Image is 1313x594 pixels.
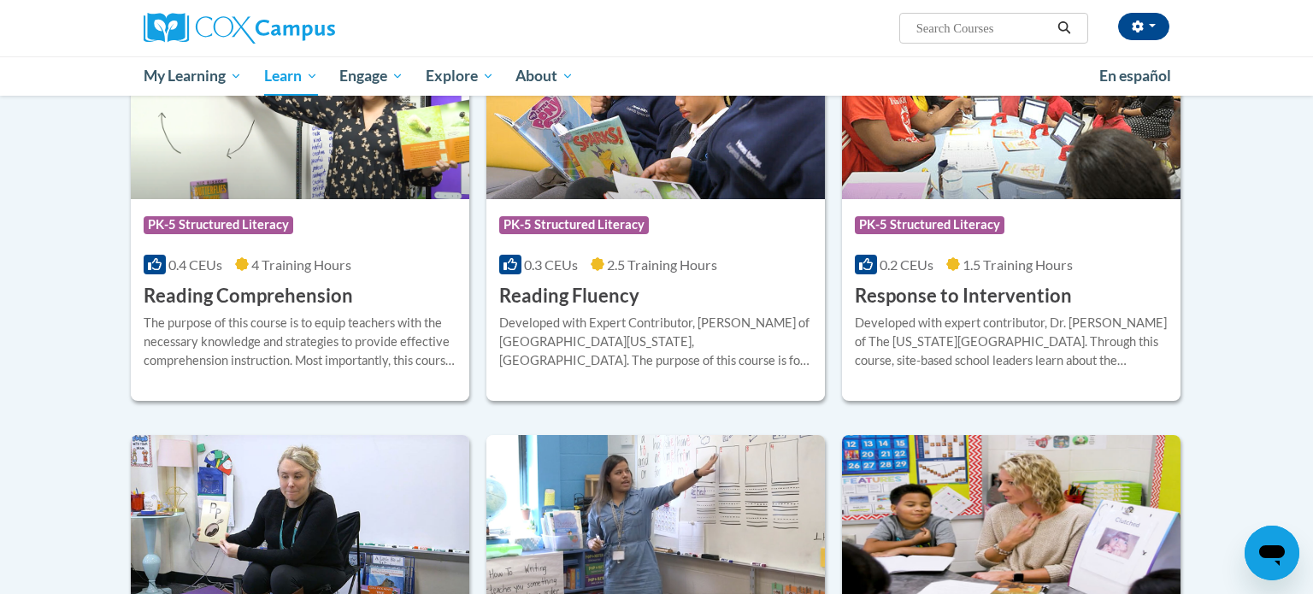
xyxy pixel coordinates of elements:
a: My Learning [132,56,253,96]
a: Learn [253,56,329,96]
img: Course Logo [131,25,469,199]
a: Explore [415,56,505,96]
div: Developed with expert contributor, Dr. [PERSON_NAME] of The [US_STATE][GEOGRAPHIC_DATA]. Through ... [855,314,1168,370]
span: PK-5 Structured Literacy [144,216,293,233]
div: Developed with Expert Contributor, [PERSON_NAME] of [GEOGRAPHIC_DATA][US_STATE], [GEOGRAPHIC_DATA... [499,314,812,370]
span: PK-5 Structured Literacy [499,216,649,233]
a: Course LogoPK-5 Structured Literacy0.4 CEUs4 Training Hours Reading ComprehensionThe purpose of t... [131,25,469,401]
a: About [505,56,586,96]
h3: Reading Comprehension [144,283,353,309]
a: Course LogoPK-5 Structured Literacy0.3 CEUs2.5 Training Hours Reading FluencyDeveloped with Exper... [486,25,825,401]
span: 4 Training Hours [251,256,351,273]
span: My Learning [144,66,242,86]
img: Cox Campus [144,13,335,44]
a: Course LogoPK-5 Structured Literacy0.2 CEUs1.5 Training Hours Response to InterventionDeveloped w... [842,25,1181,401]
span: PK-5 Structured Literacy [855,216,1004,233]
span: 1.5 Training Hours [963,256,1073,273]
div: Main menu [118,56,1195,96]
h3: Reading Fluency [499,283,639,309]
span: Engage [339,66,403,86]
button: Search [1051,18,1077,38]
span: Explore [426,66,494,86]
span: 0.4 CEUs [168,256,222,273]
span: Learn [264,66,318,86]
iframe: Button to launch messaging window [1245,526,1299,580]
a: En español [1088,58,1182,94]
a: Cox Campus [144,13,468,44]
img: Course Logo [842,25,1181,199]
span: 2.5 Training Hours [607,256,717,273]
div: The purpose of this course is to equip teachers with the necessary knowledge and strategies to pr... [144,314,456,370]
a: Engage [328,56,415,96]
span: 0.3 CEUs [524,256,578,273]
h3: Response to Intervention [855,283,1072,309]
button: Account Settings [1118,13,1169,40]
span: 0.2 CEUs [880,256,933,273]
span: En español [1099,67,1171,85]
input: Search Courses [915,18,1051,38]
span: About [515,66,574,86]
img: Course Logo [486,25,825,199]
